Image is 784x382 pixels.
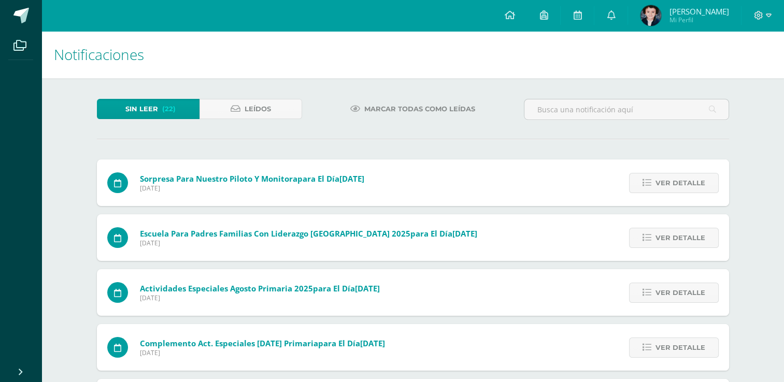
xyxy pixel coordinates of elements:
span: Ver detalle [655,173,705,193]
span: [DATE] [339,173,364,184]
span: Ver detalle [655,283,705,302]
span: Notificaciones [54,45,144,64]
span: [DATE] [140,348,385,357]
span: Marcar todas como leídas [364,99,475,119]
span: Sin leer [125,99,158,119]
span: Sorpresa para nuestro piloto y monitora [140,173,297,184]
span: Complemento Act. Especiales [DATE] primaria [140,338,318,348]
img: ad9199f166581bec977d56d85376f171.png [640,5,661,26]
span: para el día [140,338,385,348]
span: [DATE] [140,293,380,302]
span: Leídos [245,99,271,119]
span: [DATE] [355,283,380,293]
span: [DATE] [360,338,385,348]
span: para el día [140,228,477,239]
span: Mi Perfil [669,16,729,24]
span: (22) [162,99,176,119]
span: [DATE] [140,184,364,193]
span: Escuela para Padres Familias con Liderazgo [GEOGRAPHIC_DATA] 2025 [140,228,410,239]
input: Busca una notificación aquí [524,99,729,120]
span: [DATE] [140,239,477,247]
span: para el día [140,283,380,293]
span: Actividades Especiales Agosto primaria 2025 [140,283,313,293]
a: Leídos [199,99,302,119]
span: Ver detalle [655,338,705,357]
span: para el día [140,173,364,184]
a: Marcar todas como leídas [337,99,488,119]
span: [PERSON_NAME] [669,6,729,17]
a: Sin leer(22) [97,99,199,119]
span: Ver detalle [655,228,705,247]
span: [DATE] [452,228,477,239]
